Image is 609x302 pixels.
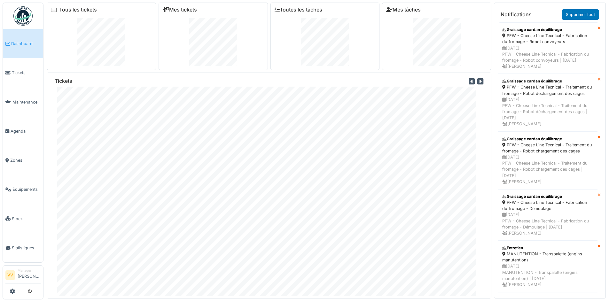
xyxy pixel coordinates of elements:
[3,204,43,233] a: Stock
[3,58,43,87] a: Tickets
[502,27,593,33] div: Graissage cardan équilibrage
[502,78,593,84] div: Graissage cardan équilibrage
[498,241,597,292] a: Entretien MANUTENTION - Transpalette (engins manutention) [DATE]MANUTENTION - Transpalette (engin...
[498,189,597,241] a: Graissage cardan équilibrage PFW - Cheese Line Tecnical - Fabrication du fromage - Démoulage [DAT...
[498,74,597,131] a: Graissage cardan équilibrage PFW - Cheese Line Tecnical - Traitement du fromage - Robot déchargem...
[13,6,33,26] img: Badge_color-CXgf-gQk.svg
[5,270,15,280] li: VV
[502,199,593,212] div: PFW - Cheese Line Tecnical - Fabrication du fromage - Démoulage
[498,22,597,74] a: Graissage cardan équilibrage PFW - Cheese Line Tecnical - Fabrication du fromage - Robot convoyeu...
[502,245,593,251] div: Entretien
[12,245,41,251] span: Statistiques
[3,29,43,58] a: Dashboard
[562,9,599,20] a: Supprimer tout
[11,128,41,134] span: Agenda
[3,146,43,175] a: Zones
[3,175,43,204] a: Équipements
[386,7,421,13] a: Mes tâches
[502,194,593,199] div: Graissage cardan équilibrage
[502,263,593,288] div: [DATE] MANUTENTION - Transpalette (engins manutention) | [DATE] [PERSON_NAME]
[3,117,43,146] a: Agenda
[502,212,593,236] div: [DATE] PFW - Cheese Line Tecnical - Fabrication du fromage - Démoulage | [DATE] [PERSON_NAME]
[163,7,197,13] a: Mes tickets
[12,99,41,105] span: Maintenance
[498,132,597,189] a: Graissage cardan équilibrage PFW - Cheese Line Tecnical - Traitement du fromage - Robot chargemen...
[502,251,593,263] div: MANUTENTION - Transpalette (engins manutention)
[275,7,322,13] a: Toutes les tâches
[11,41,41,47] span: Dashboard
[502,84,593,96] div: PFW - Cheese Line Tecnical - Traitement du fromage - Robot déchargement des cages
[502,142,593,154] div: PFW - Cheese Line Tecnical - Traitement du fromage - Robot chargement des cages
[502,45,593,70] div: [DATE] PFW - Cheese Line Tecnical - Fabrication du fromage - Robot convoyeurs | [DATE] [PERSON_NAME]
[59,7,97,13] a: Tous les tickets
[18,268,41,273] div: Manager
[12,216,41,222] span: Stock
[12,70,41,76] span: Tickets
[502,33,593,45] div: PFW - Cheese Line Tecnical - Fabrication du fromage - Robot convoyeurs
[502,154,593,185] div: [DATE] PFW - Cheese Line Tecnical - Traitement du fromage - Robot chargement des cages | [DATE] [...
[18,268,41,282] li: [PERSON_NAME]
[501,12,532,18] h6: Notifications
[55,78,72,84] h6: Tickets
[3,233,43,262] a: Statistiques
[12,186,41,192] span: Équipements
[3,88,43,117] a: Maintenance
[502,136,593,142] div: Graissage cardan équilibrage
[5,268,41,283] a: VV Manager[PERSON_NAME]
[10,157,41,163] span: Zones
[502,97,593,127] div: [DATE] PFW - Cheese Line Tecnical - Traitement du fromage - Robot déchargement des cages | [DATE]...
